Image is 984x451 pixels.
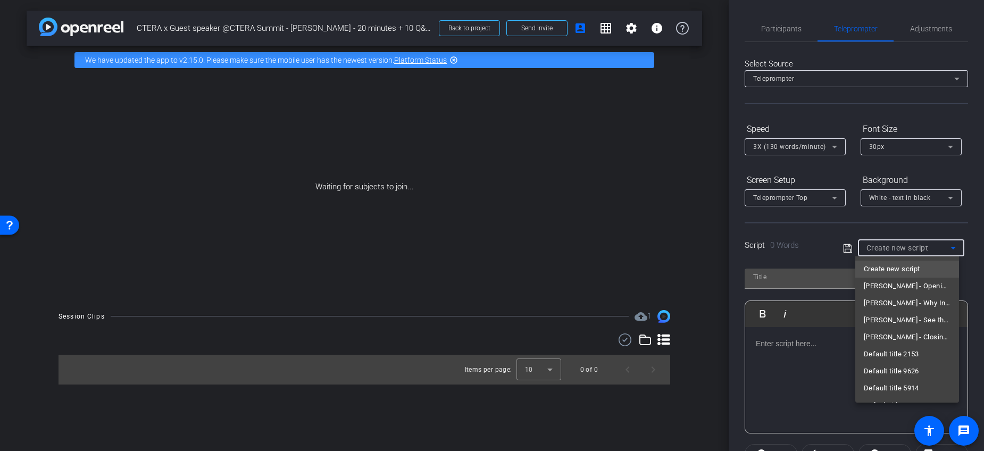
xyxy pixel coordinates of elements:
span: Create new script [864,263,920,275]
span: Default title 2153 [864,348,919,361]
span: [PERSON_NAME] - Opening: Welcome Message [864,280,950,293]
span: Default title 9626 [864,365,919,378]
span: [PERSON_NAME] - Why Intellum Is Different [864,297,950,310]
span: Default title 3713 [864,399,919,412]
span: [PERSON_NAME] - See the Culture in Action [864,314,950,327]
span: [PERSON_NAME] - Closing: A Call to Join Our Team [864,331,950,344]
span: Default title 5914 [864,382,919,395]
